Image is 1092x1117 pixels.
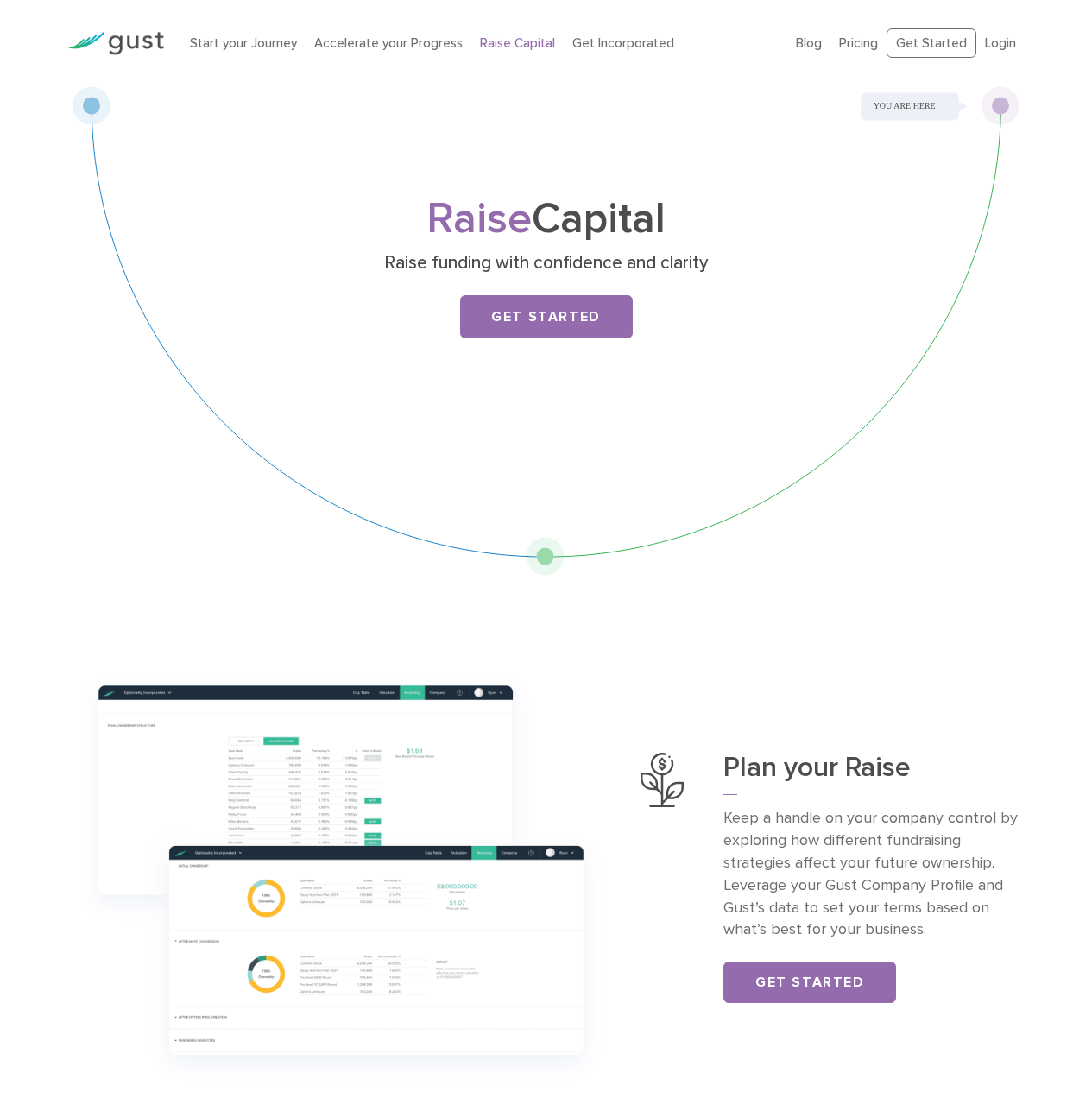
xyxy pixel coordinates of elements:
img: Group 1146 [67,662,615,1094]
p: Keep a handle on your company control by exploring how different fundraising strategies affect yo... [723,807,1024,941]
a: Pricing [839,35,878,51]
a: Get Started [460,295,633,338]
a: Blog [796,35,822,51]
a: Start your Journey [190,35,297,51]
h3: Plan your Raise [723,753,1024,795]
a: Accelerate your Progress [314,35,463,51]
p: Raise funding with confidence and clarity [211,251,881,275]
a: Get Started [723,962,896,1003]
h1: Capital [205,199,887,239]
img: Plan Your Raise [641,753,684,807]
img: Gust Logo [67,32,164,55]
a: Login [985,35,1016,51]
span: Raise [426,193,532,244]
a: Raise Capital [480,35,555,51]
a: Get Incorporated [572,35,674,51]
a: Get Started [887,28,976,59]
